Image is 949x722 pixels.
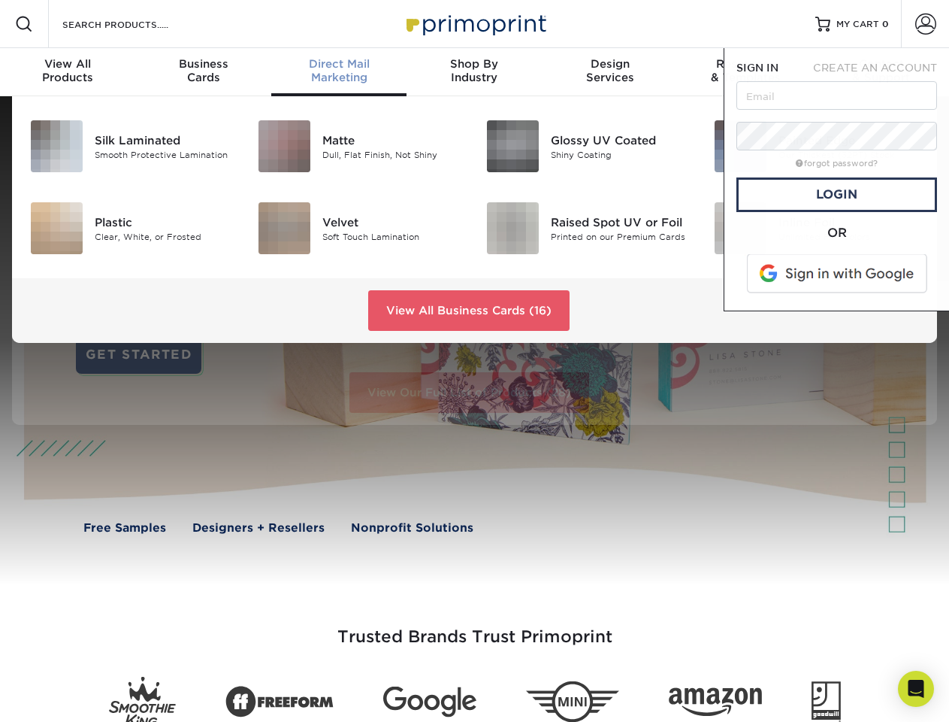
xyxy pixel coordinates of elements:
[836,18,879,31] span: MY CART
[271,57,406,84] div: Marketing
[258,196,463,260] a: Velvet Business Cards Velvet Soft Touch Lamination
[678,48,813,96] a: Resources& Templates
[736,224,937,242] div: OR
[322,148,463,161] div: Dull, Flat Finish, Not Shiny
[322,230,463,243] div: Soft Touch Lamination
[813,62,937,74] span: CREATE AN ACCOUNT
[486,196,691,260] a: Raised Spot UV or Foil Business Cards Raised Spot UV or Foil Printed on our Premium Cards
[714,196,919,260] a: Inline Foil Business Cards Inline Foil Unlimited Foil Colors
[368,290,570,331] a: View All Business Cards (16)
[31,202,83,254] img: Plastic Business Cards
[551,230,691,243] div: Printed on our Premium Cards
[30,196,235,260] a: Plastic Business Cards Plastic Clear, White, or Frosted
[811,681,841,722] img: Goodwill
[95,230,235,243] div: Clear, White, or Frosted
[543,48,678,96] a: DesignServices
[543,57,678,84] div: Services
[271,48,406,96] a: Direct MailMarketing
[736,81,937,110] input: Email
[882,19,889,29] span: 0
[551,148,691,161] div: Shiny Coating
[322,132,463,148] div: Matte
[383,687,476,717] img: Google
[678,57,813,71] span: Resources
[406,57,542,84] div: Industry
[736,62,778,74] span: SIGN IN
[487,120,539,172] img: Glossy UV Coated Business Cards
[715,120,766,172] img: Painted Edge Business Cards
[486,114,691,178] a: Glossy UV Coated Business Cards Glossy UV Coated Shiny Coating
[669,688,762,717] img: Amazon
[551,132,691,148] div: Glossy UV Coated
[135,48,270,96] a: BusinessCards
[551,214,691,230] div: Raised Spot UV or Foil
[543,57,678,71] span: Design
[400,8,550,40] img: Primoprint
[4,676,128,717] iframe: Google Customer Reviews
[258,202,310,254] img: Velvet Business Cards
[349,372,589,413] a: View Our Full List of Products (28)
[796,159,878,168] a: forgot password?
[271,57,406,71] span: Direct Mail
[736,177,937,212] a: Login
[30,114,235,178] a: Silk Laminated Business Cards Silk Laminated Smooth Protective Lamination
[135,57,270,84] div: Cards
[258,120,310,172] img: Matte Business Cards
[898,671,934,707] div: Open Intercom Messenger
[678,57,813,84] div: & Templates
[715,202,766,254] img: Inline Foil Business Cards
[258,114,463,178] a: Matte Business Cards Matte Dull, Flat Finish, Not Shiny
[406,48,542,96] a: Shop ByIndustry
[95,214,235,230] div: Plastic
[95,132,235,148] div: Silk Laminated
[35,591,914,665] h3: Trusted Brands Trust Primoprint
[95,148,235,161] div: Smooth Protective Lamination
[714,114,919,178] a: Painted Edge Business Cards Painted Edge Our Thickest (32PT) Stock
[487,202,539,254] img: Raised Spot UV or Foil Business Cards
[61,15,207,33] input: SEARCH PRODUCTS.....
[406,57,542,71] span: Shop By
[322,214,463,230] div: Velvet
[135,57,270,71] span: Business
[31,120,83,172] img: Silk Laminated Business Cards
